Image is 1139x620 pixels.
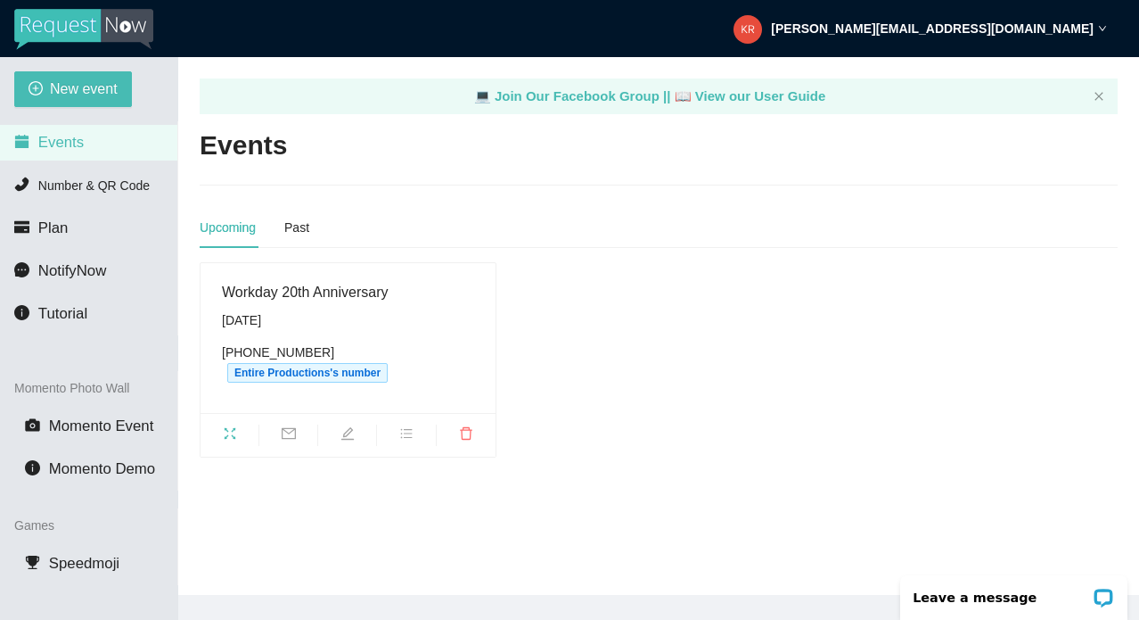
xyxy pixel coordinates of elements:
[38,178,150,193] span: Number & QR Code
[38,134,84,151] span: Events
[675,88,826,103] a: laptop View our User Guide
[377,426,435,446] span: bars
[38,305,87,322] span: Tutorial
[25,460,40,475] span: info-circle
[38,219,69,236] span: Plan
[889,564,1139,620] iframe: LiveChat chat widget
[437,426,496,446] span: delete
[200,128,287,164] h2: Events
[733,15,762,44] img: 211e07f97d2432e6b398fd61e2243c98
[771,21,1094,36] strong: [PERSON_NAME][EMAIL_ADDRESS][DOMAIN_NAME]
[227,363,388,383] span: Entire Productions's number
[49,460,155,477] span: Momento Demo
[474,88,491,103] span: laptop
[200,218,256,237] div: Upcoming
[259,426,317,446] span: mail
[50,78,118,100] span: New event
[474,88,675,103] a: laptop Join Our Facebook Group ||
[1094,91,1104,103] button: close
[14,134,29,149] span: calendar
[1094,91,1104,102] span: close
[38,262,106,279] span: NotifyNow
[222,281,474,303] div: Workday 20th Anniversary
[675,88,692,103] span: laptop
[25,555,40,570] span: trophy
[201,426,258,446] span: fullscreen
[284,218,309,237] div: Past
[14,177,29,192] span: phone
[222,310,474,330] div: [DATE]
[14,262,29,277] span: message
[49,417,154,434] span: Momento Event
[25,417,40,433] span: camera
[14,305,29,320] span: info-circle
[14,71,132,107] button: plus-circleNew event
[14,9,153,50] img: RequestNow
[318,426,376,446] span: edit
[222,343,474,383] div: [PHONE_NUMBER]
[49,555,119,572] span: Speedmoji
[14,219,29,235] span: credit-card
[1098,24,1107,33] span: down
[29,81,43,98] span: plus-circle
